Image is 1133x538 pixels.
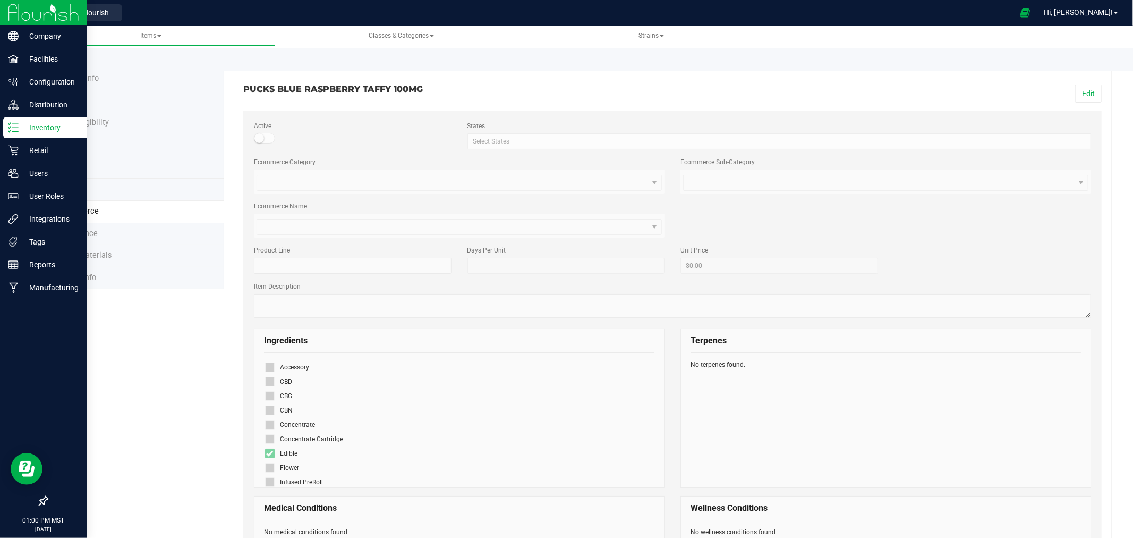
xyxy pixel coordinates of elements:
[680,157,755,167] label: Ecommerce Sub-Category
[5,516,82,525] p: 01:00 PM MST
[19,258,82,271] p: Reports
[369,32,434,39] span: Classes & Categories
[280,464,299,472] span: Flower
[19,144,82,157] p: Retail
[1044,8,1113,16] span: Hi, [PERSON_NAME]!
[19,190,82,203] p: User Roles
[264,329,654,353] div: Ingredients
[691,527,1081,537] div: No wellness conditions found
[19,75,82,88] p: Configuration
[8,31,19,41] inline-svg: Company
[264,527,654,537] div: No medical conditions found
[8,237,19,247] inline-svg: Tags
[264,497,654,520] div: Medical Conditions
[280,378,292,385] span: CBD
[19,53,82,65] p: Facilities
[638,32,664,39] span: Strains
[691,497,1081,520] div: Wellness Conditions
[8,282,19,293] inline-svg: Manufacturing
[8,122,19,133] inline-svg: Inventory
[5,525,82,533] p: [DATE]
[19,167,82,180] p: Users
[1075,85,1102,103] button: Edit
[467,121,1091,131] label: States
[19,236,82,248] p: Tags
[19,121,82,134] p: Inventory
[8,77,19,87] inline-svg: Configuration
[140,32,161,39] span: Items
[8,214,19,224] inline-svg: Integrations
[691,360,1081,369] div: No terpenes found.
[691,329,1081,353] div: Terpenes
[280,364,309,371] span: Accessory
[254,201,307,211] label: Ecommerce Name
[19,30,82,43] p: Company
[280,392,292,400] span: CBG
[8,99,19,110] inline-svg: Distribution
[243,85,665,94] h3: PUCKS BLUE RASPBERRY TAFFY 100MG
[280,435,343,443] span: Concentrate Cartridge
[19,213,82,225] p: Integrations
[8,145,19,156] inline-svg: Retail
[467,246,665,255] label: Days Per Unit
[680,246,878,255] label: Unit Price
[19,281,82,294] p: Manufacturing
[280,421,315,428] span: Concentrate
[254,246,451,255] label: Product Line
[8,54,19,64] inline-svg: Facilities
[8,191,19,201] inline-svg: User Roles
[254,282,1091,291] label: Item Description
[254,121,451,131] label: Active
[280,450,297,457] span: Edible
[19,98,82,111] p: Distribution
[1013,2,1037,23] span: Open Ecommerce Menu
[280,407,293,414] span: CBN
[11,453,42,485] iframe: Resource center
[8,259,19,270] inline-svg: Reports
[8,168,19,179] inline-svg: Users
[254,157,316,167] label: Ecommerce Category
[280,478,323,486] span: Infused PreRoll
